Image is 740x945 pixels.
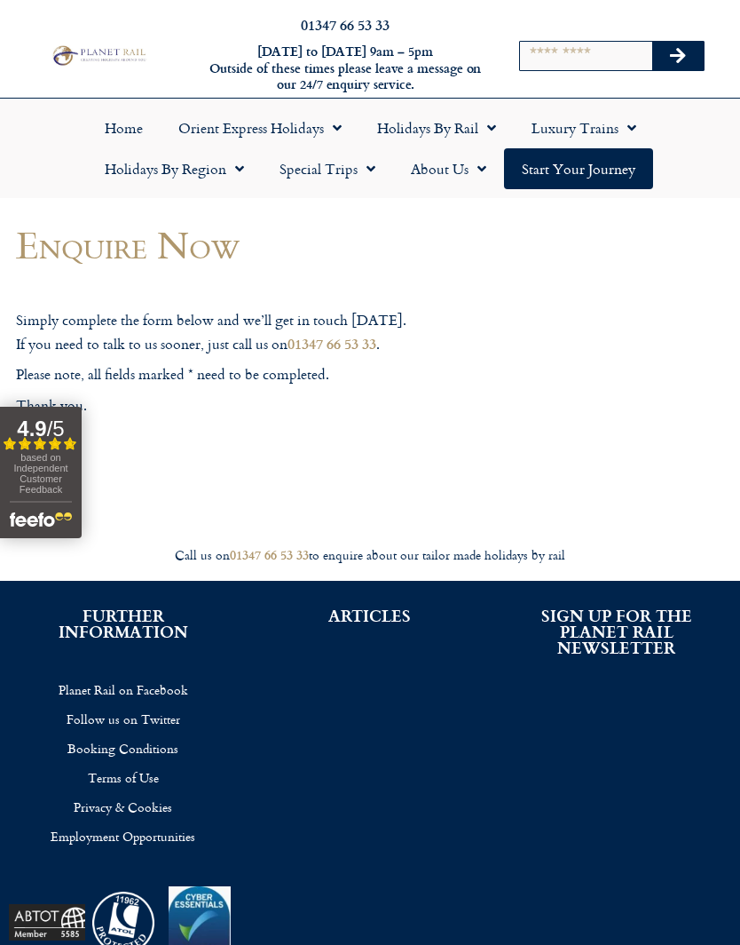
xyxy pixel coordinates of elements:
[273,607,467,623] h2: ARTICLES
[27,792,220,822] a: Privacy & Cookies
[27,822,220,851] a: Employment Opportunities
[161,107,359,148] a: Orient Express Holidays
[230,545,309,564] a: 01347 66 53 33
[652,42,704,70] button: Search
[287,333,376,353] a: 01347 66 53 33
[16,309,483,355] p: Simply complete the form below and we’ll get in touch [DATE]. If you need to talk to us sooner, j...
[87,107,161,148] a: Home
[27,675,220,704] a: Planet Rail on Facebook
[201,44,489,93] h6: [DATE] to [DATE] 9am – 5pm Outside of these times please leave a message on our 24/7 enquiry serv...
[27,763,220,792] a: Terms of Use
[87,148,262,189] a: Holidays by Region
[504,148,653,189] a: Start your Journey
[49,44,148,67] img: Planet Rail Train Holidays Logo
[301,14,390,35] a: 01347 66 53 33
[9,547,731,564] div: Call us on to enquire about our tailor made holidays by rail
[27,734,220,763] a: Booking Conditions
[262,148,393,189] a: Special Trips
[16,363,483,386] p: Please note, all fields marked * need to be completed.
[359,107,514,148] a: Holidays by Rail
[27,675,220,851] nav: Menu
[520,607,713,655] h2: SIGN UP FOR THE PLANET RAIL NEWSLETTER
[16,224,483,266] h1: Enquire Now
[393,148,504,189] a: About Us
[27,704,220,734] a: Follow us on Twitter
[16,394,483,417] p: Thank you.
[9,107,731,189] nav: Menu
[514,107,654,148] a: Luxury Trains
[27,607,220,639] h2: FURTHER INFORMATION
